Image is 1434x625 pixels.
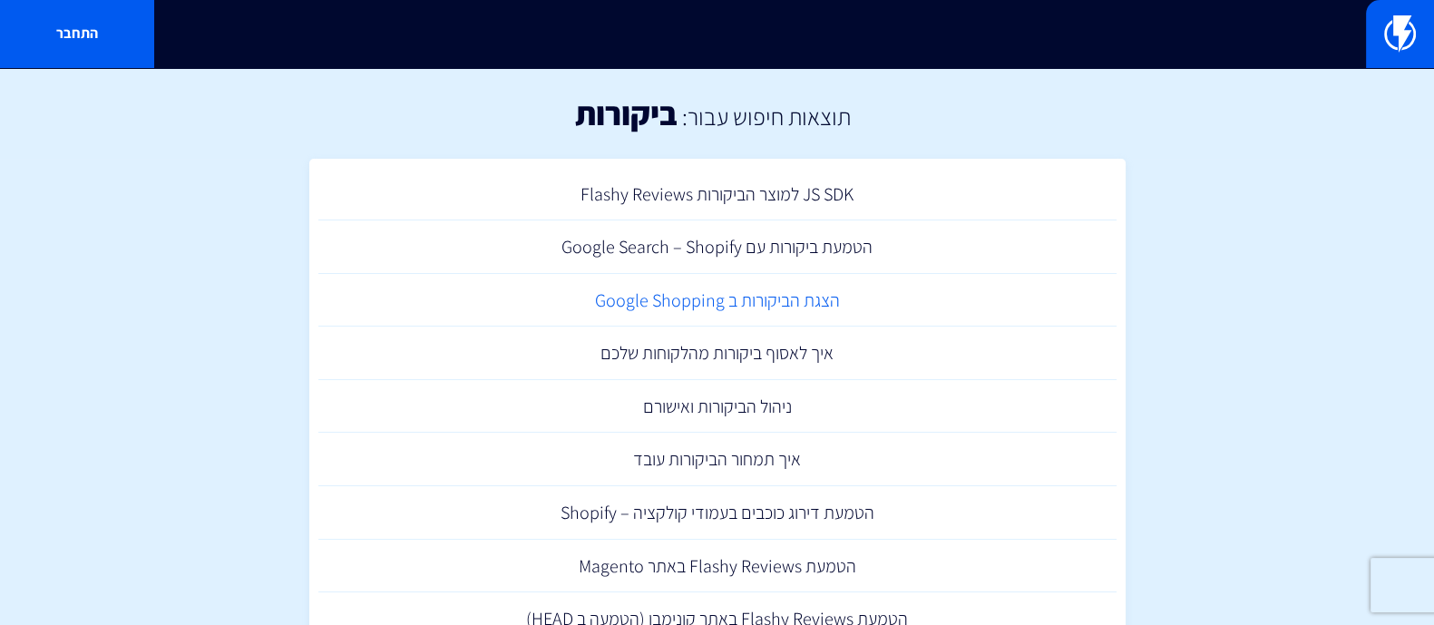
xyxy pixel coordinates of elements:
[318,274,1117,327] a: הצגת הביקורות ב Google Shopping
[318,220,1117,274] a: הטמעת ביקורות עם Google Search – Shopify
[678,103,851,130] h2: תוצאות חיפוש עבור:
[318,380,1117,434] a: ניהול הביקורות ואישורם
[318,540,1117,593] a: הטמעת Flashy Reviews באתר Magento
[318,327,1117,380] a: איך לאסוף ביקורות מהלקוחות שלכם
[318,433,1117,486] a: איך תמחור הביקורות עובד
[318,486,1117,540] a: הטמעת דירוג כוכבים בעמודי קולקציה – Shopify
[318,168,1117,221] a: JS SDK למוצר הביקורות Flashy Reviews
[575,95,678,132] h1: ביקורות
